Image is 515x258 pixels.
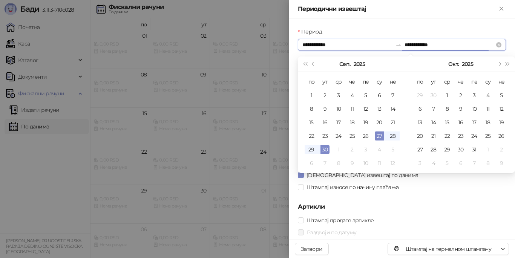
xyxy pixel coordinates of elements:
[359,156,372,170] td: 2025-10-10
[456,145,465,154] div: 30
[429,159,438,168] div: 4
[443,104,452,113] div: 8
[388,131,397,140] div: 28
[304,183,402,191] span: Штампај износе по начину плаћања
[375,159,384,168] div: 11
[302,41,392,49] input: Период
[305,156,318,170] td: 2025-10-06
[481,102,495,116] td: 2025-10-11
[304,228,359,237] span: Раздвоји по датуму
[427,75,440,89] th: ут
[339,56,350,72] button: Изабери месец
[470,91,479,100] div: 3
[304,171,421,179] span: [DEMOGRAPHIC_DATA] извештај по данима
[413,75,427,89] th: по
[429,118,438,127] div: 14
[305,75,318,89] th: по
[481,129,495,143] td: 2025-10-25
[386,143,400,156] td: 2025-10-05
[359,116,372,129] td: 2025-09-19
[307,131,316,140] div: 22
[395,42,402,48] span: to
[334,131,343,140] div: 24
[496,42,501,47] span: close-circle
[448,56,458,72] button: Изабери месец
[427,116,440,129] td: 2025-10-14
[481,116,495,129] td: 2025-10-18
[348,131,357,140] div: 25
[483,91,492,100] div: 4
[440,75,454,89] th: ср
[318,75,332,89] th: ут
[483,131,492,140] div: 25
[372,156,386,170] td: 2025-10-11
[304,216,377,224] span: Штампај продате артикле
[388,118,397,127] div: 21
[427,89,440,102] td: 2025-09-30
[427,156,440,170] td: 2025-11-04
[359,89,372,102] td: 2025-09-05
[481,89,495,102] td: 2025-10-04
[386,156,400,170] td: 2025-10-12
[375,91,384,100] div: 6
[334,104,343,113] div: 10
[307,159,316,168] div: 6
[348,159,357,168] div: 9
[348,118,357,127] div: 18
[495,156,508,170] td: 2025-11-09
[413,156,427,170] td: 2025-11-03
[372,143,386,156] td: 2025-10-04
[481,75,495,89] th: су
[413,143,427,156] td: 2025-10-27
[427,143,440,156] td: 2025-10-28
[497,131,506,140] div: 26
[443,131,452,140] div: 22
[375,118,384,127] div: 20
[454,89,467,102] td: 2025-10-02
[318,89,332,102] td: 2025-09-02
[415,118,425,127] div: 13
[497,91,506,100] div: 5
[415,145,425,154] div: 27
[467,75,481,89] th: пе
[361,91,370,100] div: 5
[320,91,330,100] div: 2
[361,118,370,127] div: 19
[345,102,359,116] td: 2025-09-11
[318,129,332,143] td: 2025-09-23
[361,145,370,154] div: 3
[305,102,318,116] td: 2025-09-08
[386,129,400,143] td: 2025-09-28
[372,89,386,102] td: 2025-09-06
[345,75,359,89] th: че
[495,75,508,89] th: не
[456,104,465,113] div: 9
[320,118,330,127] div: 16
[375,131,384,140] div: 27
[497,145,506,154] div: 2
[456,118,465,127] div: 16
[443,159,452,168] div: 5
[413,129,427,143] td: 2025-10-20
[454,129,467,143] td: 2025-10-23
[495,56,503,72] button: Следећи месец (PageDown)
[470,104,479,113] div: 10
[348,104,357,113] div: 11
[443,145,452,154] div: 29
[504,56,512,72] button: Следећа година (Control + right)
[497,159,506,168] div: 9
[456,131,465,140] div: 23
[454,143,467,156] td: 2025-10-30
[305,116,318,129] td: 2025-09-15
[415,104,425,113] div: 6
[454,102,467,116] td: 2025-10-09
[359,129,372,143] td: 2025-09-26
[456,159,465,168] div: 6
[345,116,359,129] td: 2025-09-18
[483,145,492,154] div: 1
[345,156,359,170] td: 2025-10-09
[305,143,318,156] td: 2025-09-29
[415,159,425,168] div: 3
[429,104,438,113] div: 7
